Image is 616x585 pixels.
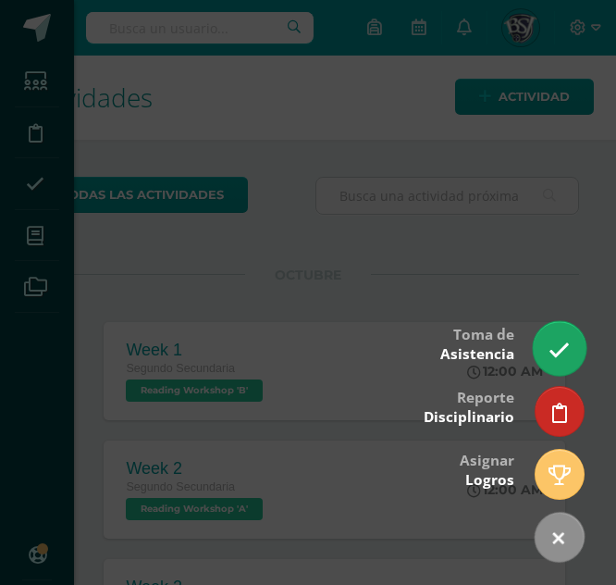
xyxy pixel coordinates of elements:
[440,313,514,373] div: Toma de
[440,344,514,364] span: Asistencia
[424,407,514,427] span: Disciplinario
[460,439,514,499] div: Asignar
[465,470,514,490] span: Logros
[424,376,514,436] div: Reporte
